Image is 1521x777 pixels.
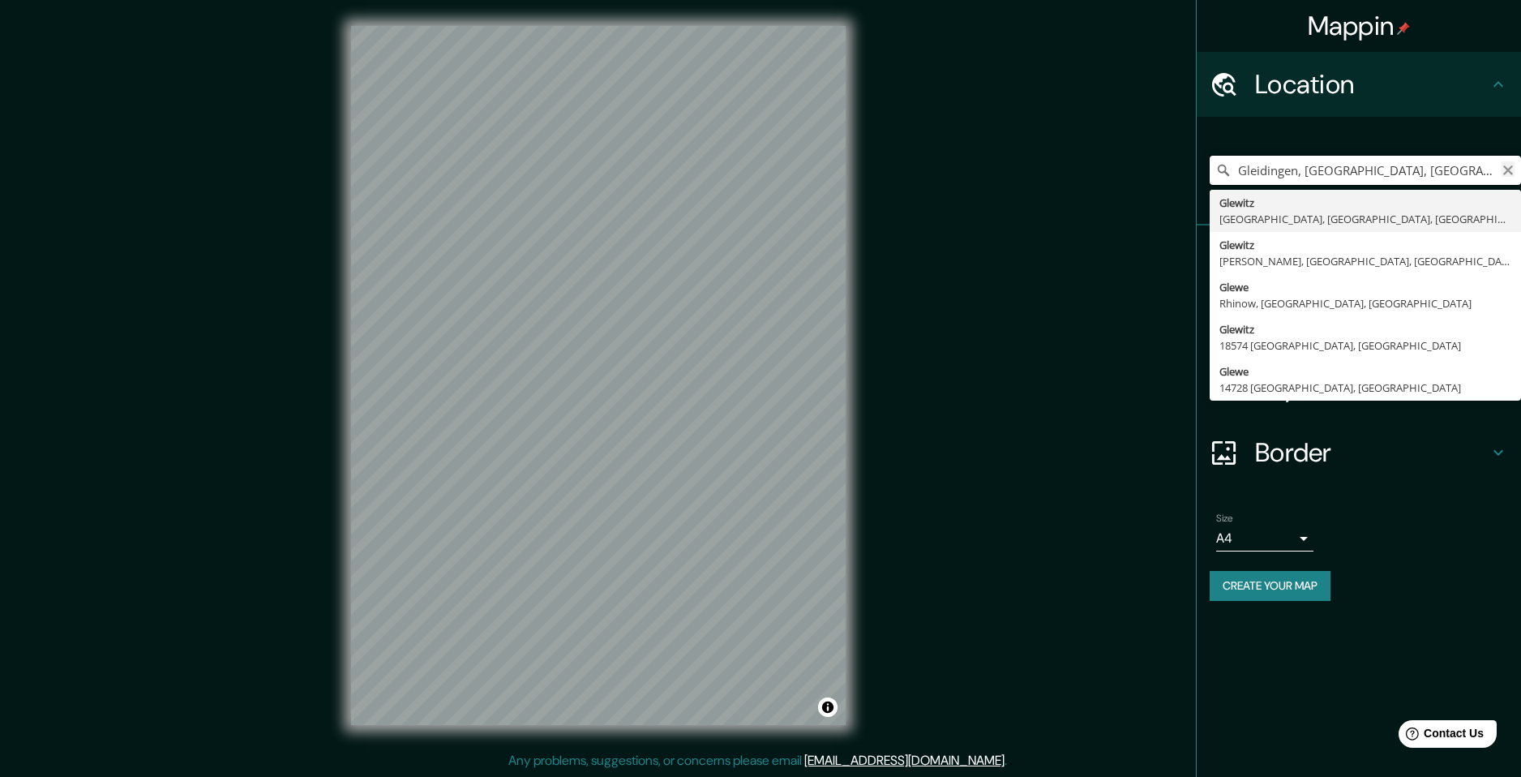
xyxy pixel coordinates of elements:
p: Any problems, suggestions, or concerns please email . [508,751,1007,771]
div: Glewitz [1219,321,1511,337]
div: Layout [1197,355,1521,420]
iframe: Help widget launcher [1377,714,1503,759]
img: pin-icon.png [1397,22,1410,35]
div: . [1007,751,1009,771]
div: Rhinow, [GEOGRAPHIC_DATA], [GEOGRAPHIC_DATA] [1219,295,1511,311]
canvas: Map [351,26,846,725]
div: Glewe [1219,279,1511,295]
input: Pick your city or area [1210,156,1521,185]
div: Style [1197,290,1521,355]
div: [PERSON_NAME], [GEOGRAPHIC_DATA], [GEOGRAPHIC_DATA] [1219,253,1511,269]
div: Glewe [1219,363,1511,380]
div: . [1009,751,1013,771]
div: Pins [1197,225,1521,290]
a: [EMAIL_ADDRESS][DOMAIN_NAME] [804,752,1005,769]
button: Clear [1502,161,1515,177]
h4: Layout [1255,371,1489,404]
div: 18574 [GEOGRAPHIC_DATA], [GEOGRAPHIC_DATA] [1219,337,1511,354]
h4: Border [1255,436,1489,469]
div: Border [1197,420,1521,485]
div: [GEOGRAPHIC_DATA], [GEOGRAPHIC_DATA], [GEOGRAPHIC_DATA] [1219,211,1511,227]
div: Glewitz [1219,195,1511,211]
button: Toggle attribution [818,698,838,717]
div: Location [1197,52,1521,117]
h4: Mappin [1308,10,1411,42]
div: A4 [1216,526,1313,552]
div: Glewitz [1219,237,1511,253]
label: Size [1216,512,1233,526]
button: Create your map [1210,571,1330,601]
h4: Location [1255,68,1489,101]
div: 14728 [GEOGRAPHIC_DATA], [GEOGRAPHIC_DATA] [1219,380,1511,396]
